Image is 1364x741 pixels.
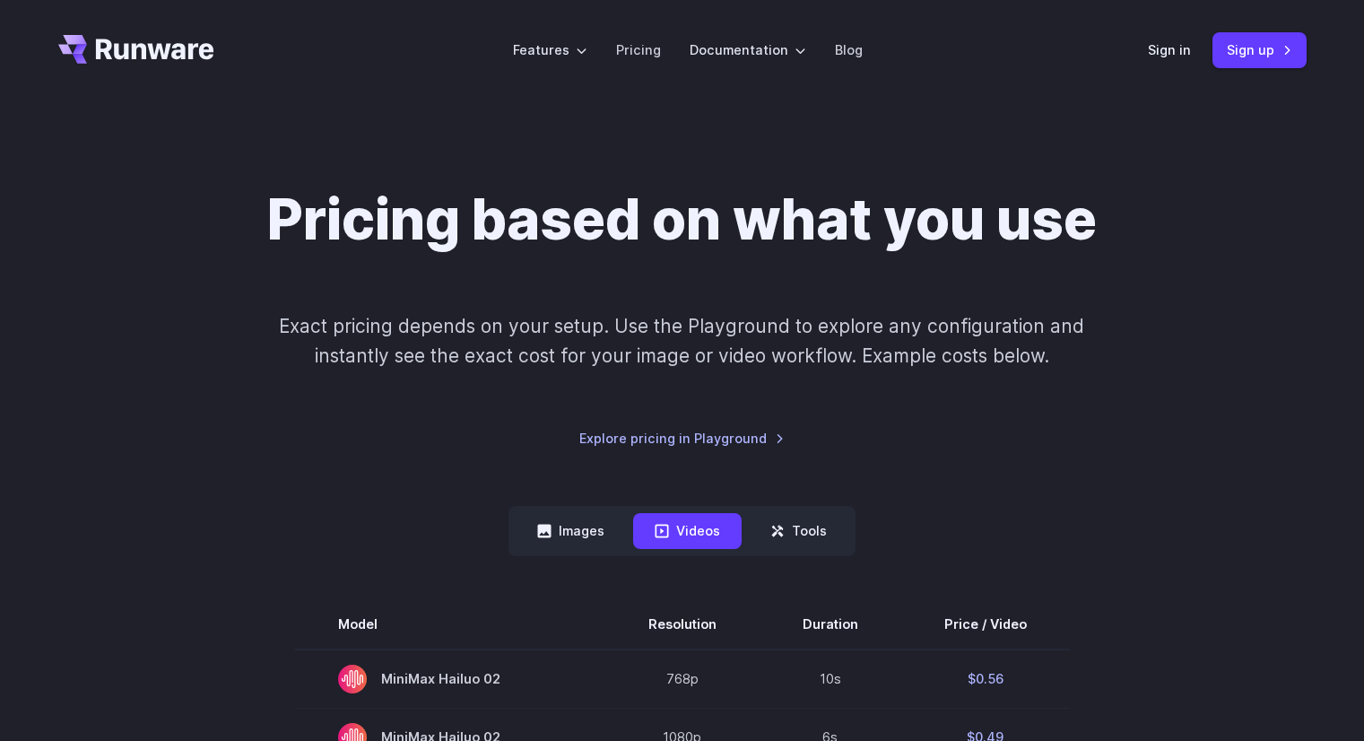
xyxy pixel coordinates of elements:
[901,649,1070,709] td: $0.56
[633,513,742,548] button: Videos
[760,649,901,709] td: 10s
[267,187,1097,254] h1: Pricing based on what you use
[605,649,760,709] td: 768p
[760,599,901,649] th: Duration
[901,599,1070,649] th: Price / Video
[835,39,863,60] a: Blog
[295,599,605,649] th: Model
[1212,32,1307,67] a: Sign up
[516,513,626,548] button: Images
[616,39,661,60] a: Pricing
[579,428,785,449] a: Explore pricing in Playground
[513,39,587,60] label: Features
[690,39,806,60] label: Documentation
[58,35,214,64] a: Go to /
[338,665,562,693] span: MiniMax Hailuo 02
[605,599,760,649] th: Resolution
[1148,39,1191,60] a: Sign in
[245,311,1118,371] p: Exact pricing depends on your setup. Use the Playground to explore any configuration and instantl...
[749,513,848,548] button: Tools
